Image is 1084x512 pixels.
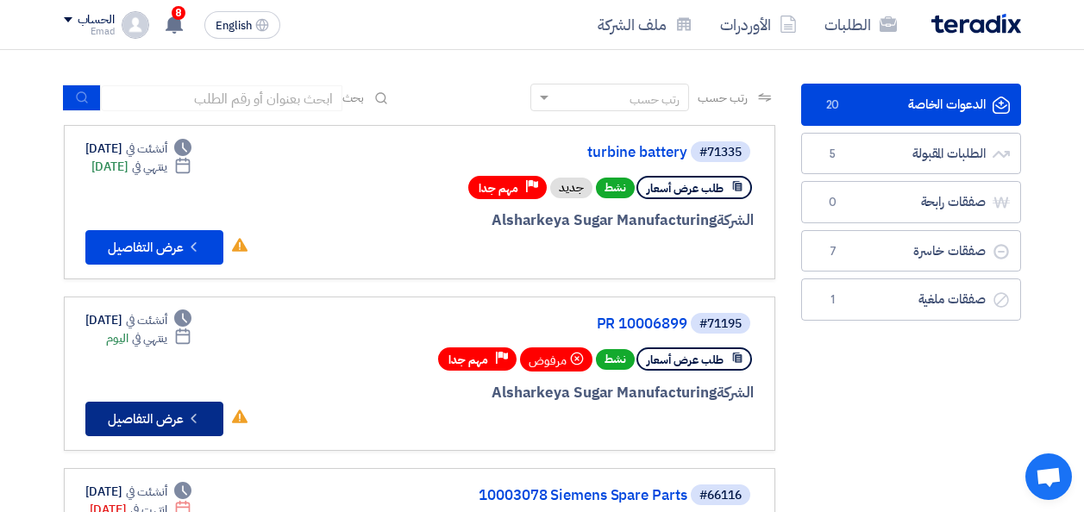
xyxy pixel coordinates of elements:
div: اليوم [106,329,191,347]
div: Open chat [1025,453,1072,500]
div: [DATE] [85,311,192,329]
a: صفقات ملغية1 [801,278,1021,321]
button: عرض التفاصيل [85,402,223,436]
button: عرض التفاصيل [85,230,223,265]
div: رتب حسب [630,91,680,109]
span: بحث [342,89,365,107]
span: الشركة [717,209,754,231]
span: ينتهي في [132,158,167,176]
div: Emad [64,27,115,36]
div: جديد [550,178,592,198]
a: الطلبات [811,4,911,45]
span: 8 [172,6,185,20]
div: Alsharkeya Sugar Manufacturing [339,382,754,404]
span: 20 [823,97,843,114]
span: أنشئت في [126,483,167,501]
img: Teradix logo [931,14,1021,34]
a: صفقات خاسرة7 [801,230,1021,272]
span: طلب عرض أسعار [647,352,724,368]
div: الحساب [78,13,115,28]
span: مهم جدا [448,352,488,368]
span: أنشئت في [126,311,167,329]
a: ملف الشركة [584,4,706,45]
span: مهم جدا [479,180,518,197]
span: 7 [823,243,843,260]
input: ابحث بعنوان أو رقم الطلب [101,85,342,111]
img: profile_test.png [122,11,149,39]
a: PR 10006899 [342,316,687,332]
a: 10003078 Siemens Spare Parts [342,488,687,503]
div: [DATE] [85,140,192,158]
span: نشط [596,178,635,198]
span: الشركة [717,382,754,403]
div: [DATE] [85,483,192,501]
div: [DATE] [91,158,192,176]
span: أنشئت في [126,140,167,158]
div: #71195 [699,318,742,330]
div: #66116 [699,490,742,502]
a: turbine battery [342,145,687,160]
a: الدعوات الخاصة20 [801,84,1021,126]
span: English [216,20,252,32]
span: طلب عرض أسعار [647,180,724,197]
span: ينتهي في [132,329,167,347]
span: 1 [823,291,843,309]
span: 0 [823,194,843,211]
span: نشط [596,349,635,370]
div: مرفوض [520,347,592,372]
a: الأوردرات [706,4,811,45]
span: 5 [823,146,843,163]
span: رتب حسب [698,89,747,107]
div: Alsharkeya Sugar Manufacturing [339,209,754,232]
a: الطلبات المقبولة5 [801,133,1021,175]
button: English [204,11,280,39]
a: صفقات رابحة0 [801,181,1021,223]
div: #71335 [699,147,742,159]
